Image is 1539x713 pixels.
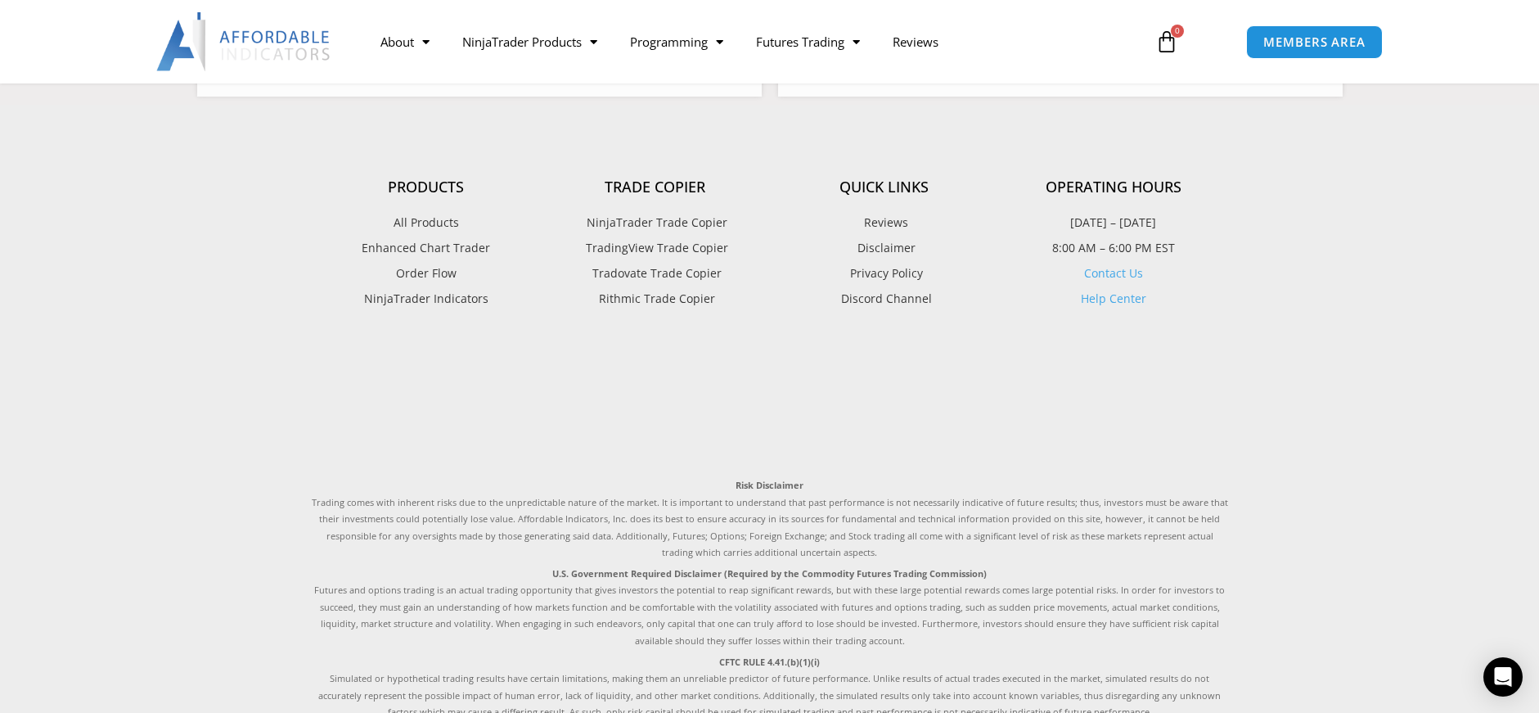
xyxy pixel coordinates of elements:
[1246,25,1383,59] a: MEMBERS AREA
[541,178,770,196] h4: Trade Copier
[312,178,541,196] h4: Products
[541,288,770,309] a: Rithmic Trade Copier
[740,23,876,61] a: Futures Trading
[396,263,457,284] span: Order Flow
[1084,265,1143,281] a: Contact Us
[876,23,955,61] a: Reviews
[719,656,820,668] strong: CFTC RULE 4.41.(b)(1)(i)
[1483,657,1523,697] div: Open Intercom Messenger
[999,178,1228,196] h4: Operating Hours
[364,23,446,61] a: About
[312,346,1228,461] iframe: Customer reviews powered by Trustpilot
[770,288,999,309] a: Discord Channel
[614,23,740,61] a: Programming
[999,212,1228,233] p: [DATE] – [DATE]
[312,477,1228,561] p: Trading comes with inherent risks due to the unpredictable nature of the market. It is important ...
[1171,25,1184,38] span: 0
[583,212,727,233] span: NinjaTrader Trade Copier
[999,237,1228,259] p: 8:00 AM – 6:00 PM EST
[853,237,916,259] span: Disclaimer
[770,212,999,233] a: Reviews
[846,263,923,284] span: Privacy Policy
[1131,18,1203,65] a: 0
[595,288,715,309] span: Rithmic Trade Copier
[541,212,770,233] a: NinjaTrader Trade Copier
[394,212,459,233] span: All Products
[312,212,541,233] a: All Products
[588,263,722,284] span: Tradovate Trade Copier
[770,237,999,259] a: Disclaimer
[156,12,332,71] img: LogoAI | Affordable Indicators – NinjaTrader
[312,263,541,284] a: Order Flow
[364,288,488,309] span: NinjaTrader Indicators
[1081,291,1146,306] a: Help Center
[312,288,541,309] a: NinjaTrader Indicators
[552,567,987,580] strong: U.S. Government Required Disclaimer (Required by the Commodity Futures Trading Commission)
[364,23,1136,61] nav: Menu
[736,479,803,491] strong: Risk Disclaimer
[541,263,770,284] a: Tradovate Trade Copier
[860,212,908,233] span: Reviews
[362,237,490,259] span: Enhanced Chart Trader
[312,566,1228,649] p: Futures and options trading is an actual trading opportunity that gives investors the potential t...
[446,23,614,61] a: NinjaTrader Products
[770,178,999,196] h4: Quick Links
[582,237,728,259] span: TradingView Trade Copier
[770,263,999,284] a: Privacy Policy
[541,237,770,259] a: TradingView Trade Copier
[312,237,541,259] a: Enhanced Chart Trader
[837,288,932,309] span: Discord Channel
[1263,36,1366,48] span: MEMBERS AREA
